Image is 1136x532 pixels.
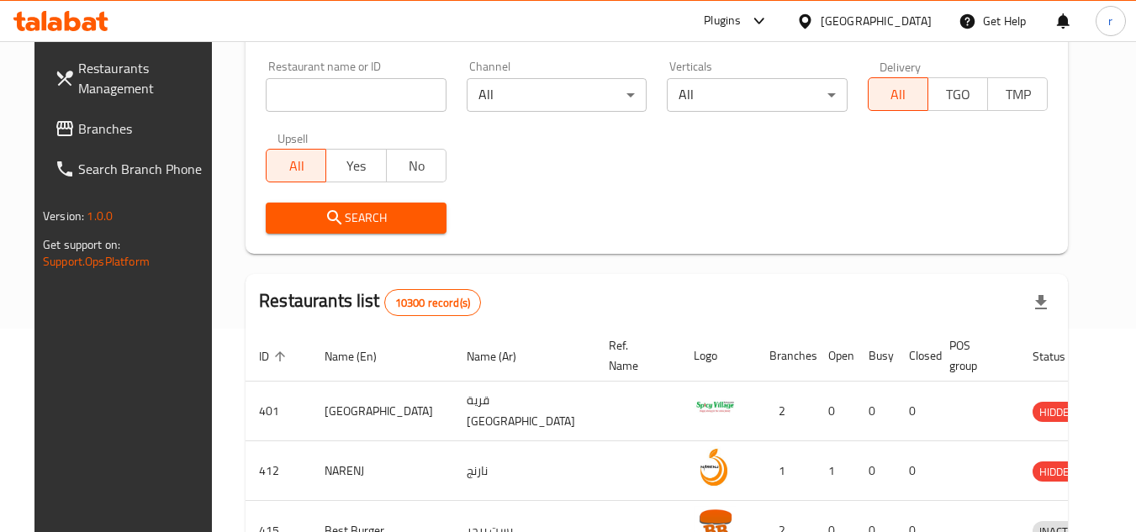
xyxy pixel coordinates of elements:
[259,346,291,366] span: ID
[821,12,932,30] div: [GEOGRAPHIC_DATA]
[896,330,936,382] th: Closed
[949,335,999,376] span: POS group
[609,335,660,376] span: Ref. Name
[1033,403,1083,422] span: HIDDEN
[279,208,433,229] span: Search
[246,441,311,501] td: 412
[277,132,309,144] label: Upsell
[273,154,320,178] span: All
[1033,346,1087,366] span: Status
[927,77,988,111] button: TGO
[43,234,120,255] span: Get support on:
[694,387,736,429] img: Spicy Village
[680,330,756,382] th: Logo
[384,289,481,316] div: Total records count
[756,330,815,382] th: Branches
[246,382,311,441] td: 401
[43,250,150,272] a: Support.OpsPlatform
[41,48,225,108] a: Restaurants Management
[467,78,647,112] div: All
[41,149,225,189] a: Search Branch Phone
[266,20,1048,45] h2: Restaurant search
[1033,402,1083,422] div: HIDDEN
[78,159,211,179] span: Search Branch Phone
[467,346,538,366] span: Name (Ar)
[1108,12,1112,30] span: r
[1033,462,1083,482] span: HIDDEN
[43,205,84,227] span: Version:
[311,441,453,501] td: NARENJ
[1033,461,1083,482] div: HIDDEN
[896,441,936,501] td: 0
[78,58,211,98] span: Restaurants Management
[78,119,211,139] span: Branches
[935,82,981,107] span: TGO
[756,441,815,501] td: 1
[896,382,936,441] td: 0
[1021,282,1061,323] div: Export file
[855,382,896,441] td: 0
[756,382,815,441] td: 2
[694,446,736,488] img: NARENJ
[453,382,595,441] td: قرية [GEOGRAPHIC_DATA]
[325,149,386,182] button: Yes
[987,77,1048,111] button: TMP
[41,108,225,149] a: Branches
[311,382,453,441] td: [GEOGRAPHIC_DATA]
[266,78,446,112] input: Search for restaurant name or ID..
[815,330,855,382] th: Open
[667,78,848,112] div: All
[333,154,379,178] span: Yes
[855,441,896,501] td: 0
[995,82,1041,107] span: TMP
[880,61,922,72] label: Delivery
[259,288,481,316] h2: Restaurants list
[394,154,440,178] span: No
[386,149,446,182] button: No
[855,330,896,382] th: Busy
[815,441,855,501] td: 1
[325,346,399,366] span: Name (En)
[815,382,855,441] td: 0
[704,11,741,31] div: Plugins
[868,77,928,111] button: All
[266,203,446,234] button: Search
[385,295,480,311] span: 10300 record(s)
[266,149,326,182] button: All
[875,82,922,107] span: All
[453,441,595,501] td: نارنج
[87,205,113,227] span: 1.0.0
